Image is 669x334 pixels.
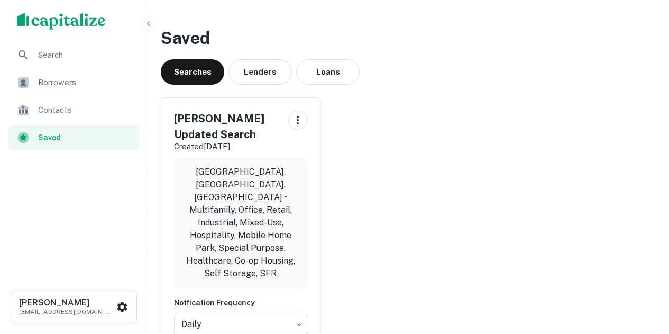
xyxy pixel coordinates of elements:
a: Contacts [8,97,139,123]
h3: Saved [161,25,656,51]
span: Saved [38,132,133,143]
iframe: Chat Widget [616,249,669,300]
button: Lenders [228,59,292,85]
img: capitalize-logo.png [17,13,106,30]
a: Saved [8,125,139,150]
span: Borrowers [38,76,133,89]
a: Search [8,42,139,68]
button: [PERSON_NAME][EMAIL_ADDRESS][DOMAIN_NAME] [11,291,137,323]
h6: Notfication Frequency [174,297,307,309]
a: Borrowers [8,70,139,95]
button: Searches [161,59,224,85]
h5: [PERSON_NAME] Updated Search [174,111,280,142]
p: [EMAIL_ADDRESS][DOMAIN_NAME] [19,307,114,317]
h6: [PERSON_NAME] [19,299,114,307]
span: Contacts [38,104,133,116]
p: Created [DATE] [174,140,280,153]
p: [GEOGRAPHIC_DATA], [GEOGRAPHIC_DATA], [GEOGRAPHIC_DATA] • Multifamily, Office, Retail, Industrial... [182,166,299,280]
span: Search [38,49,133,61]
button: Loans [296,59,360,85]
